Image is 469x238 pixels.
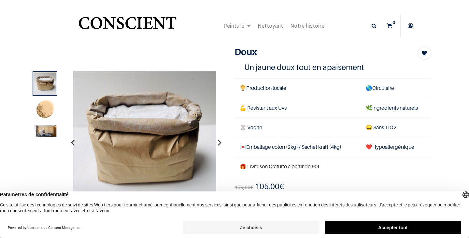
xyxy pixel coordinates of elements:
[255,182,279,191] span: 105,00
[234,184,250,190] span: 159,60
[240,105,287,111] span: 💪 Résistant aux Uvs
[234,46,402,57] h1: Doux
[240,163,320,170] font: 🎁 Livraison Gratuite à partir de 90€
[34,125,56,137] img: Product image
[77,13,178,39] img: Conscient
[77,13,178,39] a: Logo of Conscient
[290,22,324,29] span: Notre histoire
[220,14,254,37] a: Peinture
[34,73,56,95] img: Product image
[240,144,246,150] span: 💌
[244,62,421,72] h4: Un jaune doux tout en apaisement
[234,137,361,157] td: Emballage coton (2kg) / Sachet kraft (4kg)
[223,22,244,29] span: Peinture
[73,71,217,214] img: Product image
[234,184,253,191] span: €
[240,85,246,91] span: 🏆
[255,182,284,191] b: €
[258,22,283,29] span: Nettoyant
[234,78,361,98] td: Production locale
[240,124,262,131] span: 🐰 Vegan
[34,99,56,121] img: Product image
